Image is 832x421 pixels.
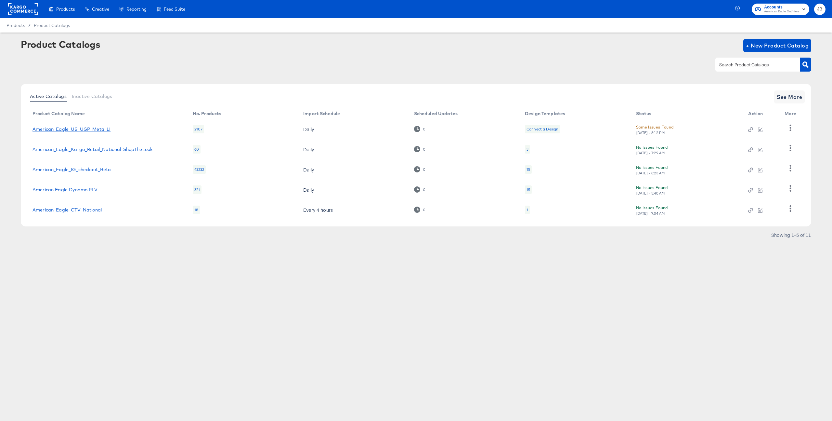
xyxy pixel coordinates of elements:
[21,39,100,49] div: Product Catalogs
[92,7,109,12] span: Creative
[423,147,425,152] div: 0
[526,147,528,152] div: 3
[817,6,823,13] span: JB
[525,185,532,194] div: 15
[526,187,530,192] div: 15
[32,187,97,192] a: American Eagle Dynamo PLV
[34,23,70,28] a: Product Catalogs
[525,111,565,116] div: Design Templates
[193,111,222,116] div: No. Products
[298,180,409,200] td: Daily
[423,167,425,172] div: 0
[525,165,532,174] div: 15
[743,39,811,52] button: + New Product Catalog
[423,127,425,131] div: 0
[525,145,530,154] div: 3
[525,125,560,133] div: Connect a Design
[414,207,425,213] div: 0
[764,4,799,11] span: Accounts
[423,187,425,192] div: 0
[414,126,425,132] div: 0
[777,92,802,102] span: See More
[56,7,75,12] span: Products
[32,167,111,172] a: American_Eagle_IG_checkout_Beta
[414,186,425,193] div: 0
[193,125,204,133] div: 2107
[6,23,25,28] span: Products
[193,145,201,154] div: 60
[303,111,340,116] div: Import Schedule
[193,206,200,214] div: 18
[526,167,530,172] div: 15
[764,9,799,14] span: American Eagle Outfitters
[126,7,147,12] span: Reporting
[636,124,674,135] button: Some Issues Found[DATE] - 8:12 PM
[636,130,665,135] div: [DATE] - 8:12 PM
[631,109,743,119] th: Status
[298,200,409,220] td: Every 4 hours
[32,127,110,132] a: American_Eagle_US_UGP_Meta_LI
[193,185,201,194] div: 321
[774,90,805,103] button: See More
[32,147,152,152] a: American_Eagle_Kargo_Retail_National-ShopTheLook
[30,94,67,99] span: Active Catalogs
[526,207,528,212] div: 1
[743,109,779,119] th: Action
[193,165,206,174] div: 43232
[25,23,34,28] span: /
[423,208,425,212] div: 0
[164,7,185,12] span: Feed Suite
[718,61,787,69] input: Search Product Catalogs
[298,139,409,159] td: Daily
[814,4,825,15] button: JB
[526,127,558,132] div: Connect a Design
[771,233,811,237] div: Showing 1–5 of 11
[72,94,112,99] span: Inactive Catalogs
[636,124,674,130] div: Some Issues Found
[414,111,458,116] div: Scheduled Updates
[752,4,809,15] button: AccountsAmerican Eagle Outfitters
[525,206,530,214] div: 1
[746,41,809,50] span: + New Product Catalog
[32,111,85,116] div: Product Catalog Name
[414,166,425,172] div: 0
[32,207,102,212] a: American_Eagle_CTV_National
[298,119,409,139] td: Daily
[414,146,425,152] div: 0
[298,159,409,180] td: Daily
[779,109,804,119] th: More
